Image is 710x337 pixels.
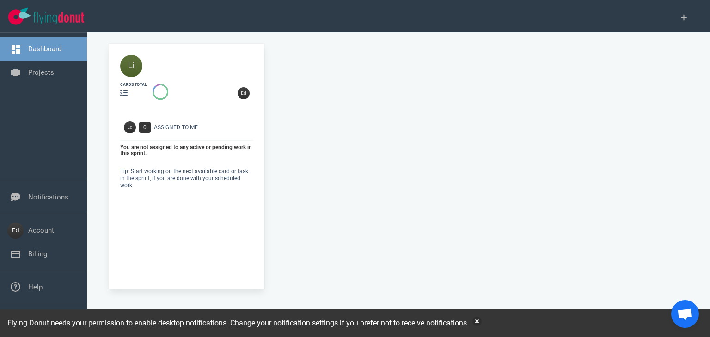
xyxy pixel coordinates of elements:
[120,168,253,189] p: Tip: Start working on the next available card or task in the sprint, if you are done with your sc...
[33,12,84,24] img: Flying Donut text logo
[28,193,68,201] a: Notifications
[226,319,469,327] span: . Change your if you prefer not to receive notifications.
[120,82,147,88] div: cards total
[28,250,47,258] a: Billing
[28,226,54,235] a: Account
[124,121,136,133] img: Avatar
[273,319,338,327] a: notification settings
[28,68,54,77] a: Projects
[139,122,151,133] span: 0
[28,45,61,53] a: Dashboard
[7,319,226,327] span: Flying Donut needs your permission to
[28,283,43,291] a: Help
[671,300,699,328] a: Aprire la chat
[238,87,250,99] img: 26
[120,144,253,157] p: You are not assigned to any active or pending work in this sprint.
[135,319,226,327] a: enable desktop notifications
[154,123,259,132] div: Assigned To Me
[120,55,142,77] img: 40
